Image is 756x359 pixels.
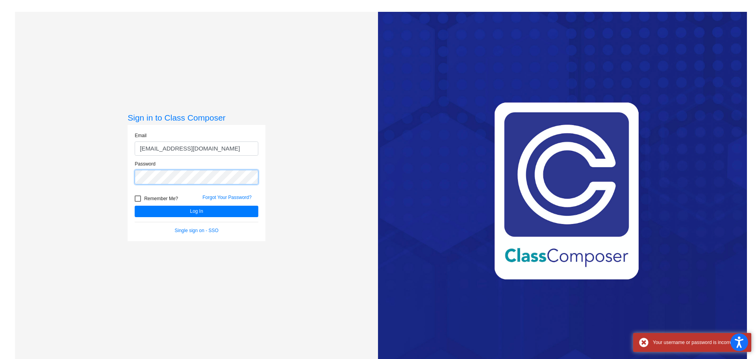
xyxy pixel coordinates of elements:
[202,195,252,200] a: Forgot Your Password?
[653,339,745,346] div: Your username or password is incorrect
[144,194,178,203] span: Remember Me?
[135,160,156,167] label: Password
[135,132,146,139] label: Email
[128,113,265,123] h3: Sign in to Class Composer
[135,206,258,217] button: Log In
[175,228,219,233] a: Single sign on - SSO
